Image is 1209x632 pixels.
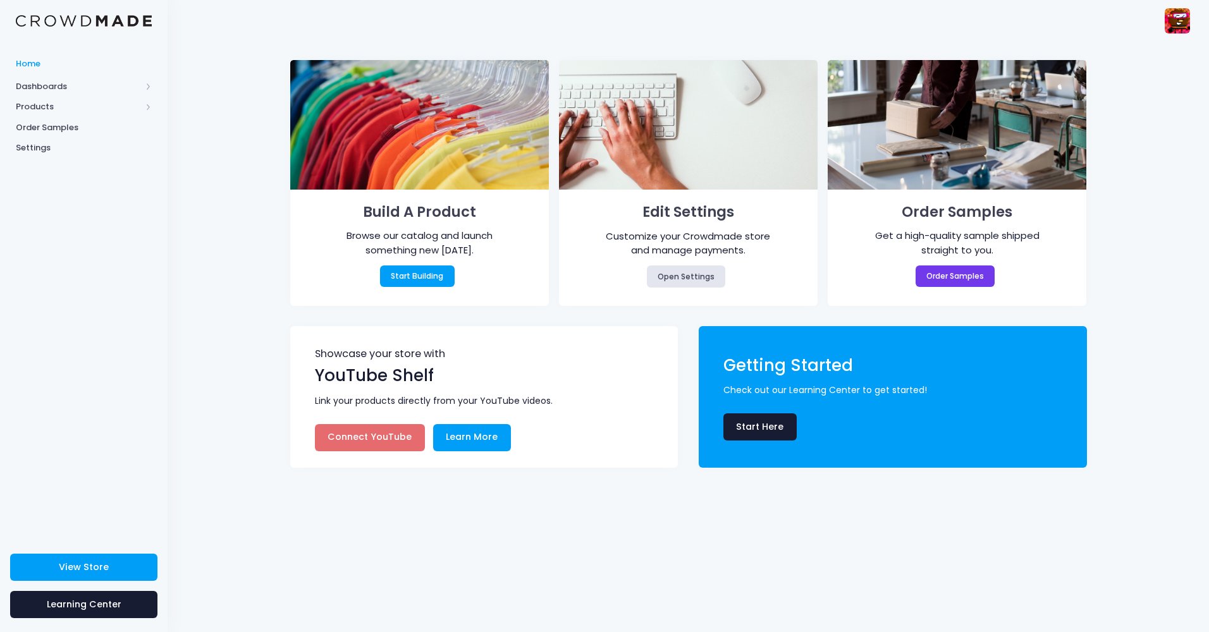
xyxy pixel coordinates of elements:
h1: Edit Settings [577,200,799,225]
a: Learning Center [10,591,157,618]
span: Getting Started [723,354,853,377]
span: Order Samples [16,121,152,134]
span: Showcase your store with [315,349,656,363]
span: Learning Center [47,598,121,611]
span: Settings [16,142,152,154]
div: Customize your Crowdmade store and manage payments. [598,229,779,258]
h1: Build A Product [309,200,531,225]
a: Start Here [723,413,797,441]
span: Home [16,58,152,70]
h1: Order Samples [847,200,1069,225]
div: Browse our catalog and launch something new [DATE]. [329,229,510,257]
a: Connect YouTube [315,424,425,451]
span: View Store [59,561,109,573]
span: Check out our Learning Center to get started! [723,384,1069,397]
a: Start Building [380,265,455,287]
a: Learn More [433,424,511,451]
span: YouTube Shelf [315,364,434,387]
div: Get a high-quality sample shipped straight to you. [867,229,1048,257]
img: Logo [16,15,152,27]
a: Order Samples [916,265,995,287]
img: User [1165,8,1190,33]
span: Products [16,100,141,113]
span: Dashboards [16,80,141,93]
a: Open Settings [647,265,726,287]
a: View Store [10,554,157,581]
span: Link your products directly from your YouTube videos. [315,394,660,408]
